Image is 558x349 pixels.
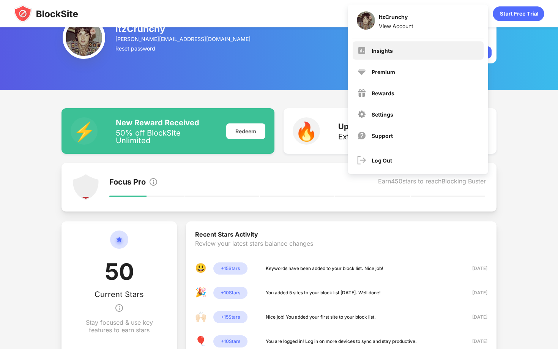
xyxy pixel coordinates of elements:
[372,47,393,54] div: Insights
[63,16,105,59] img: ACg8ocKow2Y0bDD2_sS5HOYB2h09cd3e15S4FywHS8bR_eUh-ebYU4QE=s96-c
[95,290,144,299] div: Current Stars
[372,69,395,75] div: Premium
[115,23,251,34] div: ItzCrunchy
[357,67,366,76] img: premium.svg
[460,338,487,345] div: [DATE]
[372,111,393,118] div: Settings
[213,335,247,347] div: + 10 Stars
[213,311,247,323] div: + 15 Stars
[338,122,407,131] div: Upcoming Reward
[460,313,487,321] div: [DATE]
[357,11,375,30] img: ACg8ocKow2Y0bDD2_sS5HOYB2h09cd3e15S4FywHS8bR_eUh-ebYU4QE=s96-c
[115,45,251,52] div: Reset password
[195,231,487,240] div: Recent Stars Activity
[116,129,217,144] div: 50% off BlockSite Unlimited
[379,23,413,29] div: View Account
[357,156,366,165] img: logout.svg
[109,177,146,188] div: Focus Pro
[226,123,265,139] div: Redeem
[213,262,247,275] div: + 15 Stars
[14,5,78,23] img: blocksite-icon-black.svg
[266,338,417,345] div: You are logged in! Log in on more devices to sync and stay productive.
[105,258,134,290] div: 50
[357,131,366,140] img: support.svg
[379,14,413,23] div: ItzCrunchy
[493,6,544,21] div: animation
[80,319,159,334] div: Stay focused & use key features to earn stars
[110,231,128,258] img: circle-star.svg
[195,240,487,262] div: Review your latest stars balance changes
[378,177,486,188] div: Earn 450 stars to reach Blocking Buster
[357,88,366,98] img: menu-rewards.svg
[213,287,247,299] div: + 10 Stars
[372,90,394,96] div: Rewards
[266,289,381,297] div: You added 5 sites to your block list [DATE]. Well done!
[116,118,217,127] div: New Reward Received
[460,289,487,297] div: [DATE]
[357,46,366,55] img: menu-insights.svg
[71,117,98,145] div: ⚡️
[195,311,207,323] div: 🙌🏻
[115,36,251,42] div: [PERSON_NAME][EMAIL_ADDRESS][DOMAIN_NAME]
[266,313,376,321] div: Nice job! You added your first site to your block list.
[357,110,366,119] img: menu-settings.svg
[149,177,158,186] img: info.svg
[195,335,207,347] div: 🎈
[372,133,393,139] div: Support
[266,265,383,272] div: Keywords have been added to your block list. Nice job!
[372,157,392,164] div: Log Out
[293,117,320,145] div: 🔥
[72,174,99,201] img: points-level-1.svg
[115,299,124,317] img: info.svg
[338,133,407,141] div: Extended Trial
[195,262,207,275] div: 😃
[460,265,487,272] div: [DATE]
[195,287,207,299] div: 🎉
